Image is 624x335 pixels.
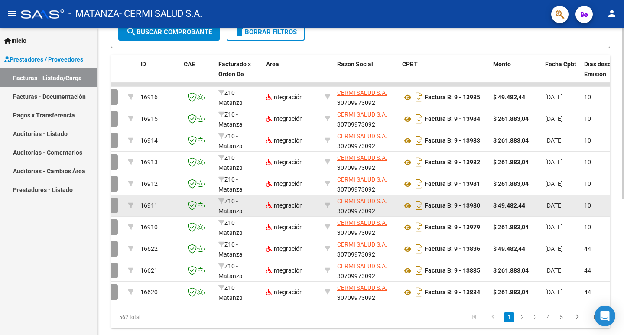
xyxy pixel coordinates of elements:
[184,61,195,68] span: CAE
[334,55,399,93] datatable-header-cell: Razón Social
[266,224,303,231] span: Integración
[425,202,480,209] strong: Factura B: 9 - 13980
[218,176,243,193] span: Z10 - Matanza
[337,133,387,140] span: CERMI SALUD S.A.
[227,23,305,41] button: Borrar Filtros
[126,26,136,37] mat-icon: search
[584,224,591,231] span: 10
[542,55,581,93] datatable-header-cell: Fecha Cpbt
[266,159,303,166] span: Integración
[140,224,158,231] span: 16910
[425,116,480,123] strong: Factura B: 9 - 13984
[413,112,425,126] i: Descargar documento
[413,220,425,234] i: Descargar documento
[517,312,527,322] a: 2
[584,180,591,187] span: 10
[266,289,303,296] span: Integración
[584,61,614,78] span: Días desde Emisión
[266,245,303,252] span: Integración
[337,111,387,118] span: CERMI SALUD S.A.
[218,241,243,258] span: Z10 - Matanza
[413,285,425,299] i: Descargar documento
[218,111,243,128] span: Z10 - Matanza
[337,176,387,183] span: CERMI SALUD S.A.
[493,267,529,274] strong: $ 261.883,04
[337,283,395,301] div: 30709973092
[413,263,425,277] i: Descargar documento
[266,61,279,68] span: Area
[218,89,243,106] span: Z10 - Matanza
[466,312,482,322] a: go to first page
[140,115,158,122] span: 16915
[119,4,202,23] span: - CERMI SALUD S.A.
[493,115,529,122] strong: $ 261.883,04
[337,240,395,258] div: 30709973092
[545,94,563,101] span: [DATE]
[425,137,480,144] strong: Factura B: 9 - 13983
[337,241,387,248] span: CERMI SALUD S.A.
[588,312,604,322] a: go to last page
[413,155,425,169] i: Descargar documento
[425,289,480,296] strong: Factura B: 9 - 13834
[493,289,529,296] strong: $ 261.883,04
[140,267,158,274] span: 16621
[425,246,480,253] strong: Factura B: 9 - 13836
[545,267,563,274] span: [DATE]
[4,36,26,46] span: Inicio
[545,115,563,122] span: [DATE]
[607,8,617,19] mat-icon: person
[425,181,480,188] strong: Factura B: 9 - 13981
[337,89,387,96] span: CERMI SALUD S.A.
[595,306,615,326] div: Open Intercom Messenger
[413,90,425,104] i: Descargar documento
[516,310,529,325] li: page 2
[584,137,591,144] span: 10
[137,55,180,93] datatable-header-cell: ID
[218,263,243,280] span: Z10 - Matanza
[140,202,158,209] span: 16911
[337,88,395,106] div: 30709973092
[584,159,591,166] span: 10
[581,55,620,93] datatable-header-cell: Días desde Emisión
[402,61,418,68] span: CPBT
[337,61,373,68] span: Razón Social
[584,267,591,274] span: 44
[266,267,303,274] span: Integración
[545,202,563,209] span: [DATE]
[140,94,158,101] span: 16916
[545,61,576,68] span: Fecha Cpbt
[399,55,490,93] datatable-header-cell: CPBT
[569,312,585,322] a: go to next page
[584,245,591,252] span: 44
[545,245,563,252] span: [DATE]
[266,180,303,187] span: Integración
[542,310,555,325] li: page 4
[218,61,251,78] span: Facturado x Orden De
[218,133,243,150] span: Z10 - Matanza
[425,224,480,231] strong: Factura B: 9 - 13979
[545,137,563,144] span: [DATE]
[545,180,563,187] span: [DATE]
[584,289,591,296] span: 44
[337,153,395,171] div: 30709973092
[413,177,425,191] i: Descargar documento
[234,26,245,37] mat-icon: delete
[556,312,566,322] a: 5
[337,131,395,150] div: 30709973092
[337,198,387,205] span: CERMI SALUD S.A.
[140,180,158,187] span: 16912
[4,55,83,64] span: Prestadores / Proveedores
[530,312,540,322] a: 3
[68,4,119,23] span: - MATANZA
[140,137,158,144] span: 16914
[493,137,529,144] strong: $ 261.883,04
[140,159,158,166] span: 16913
[555,310,568,325] li: page 5
[266,137,303,144] span: Integración
[545,224,563,231] span: [DATE]
[266,115,303,122] span: Integración
[493,180,529,187] strong: $ 261.883,04
[413,198,425,212] i: Descargar documento
[337,219,387,226] span: CERMI SALUD S.A.
[266,94,303,101] span: Integración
